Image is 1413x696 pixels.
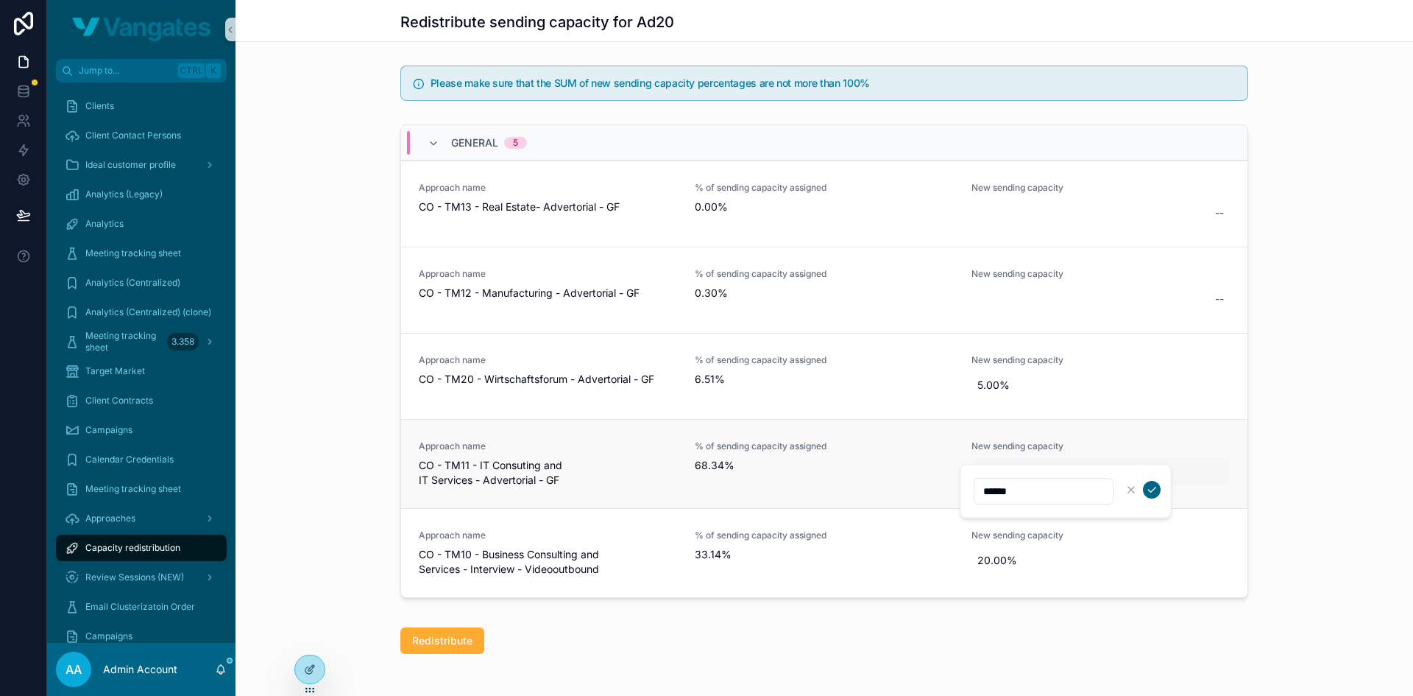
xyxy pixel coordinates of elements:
div: -- [1215,205,1224,220]
a: Analytics (Centralized) [56,270,227,296]
span: % of sending capacity assigned [695,182,953,194]
span: Target Market [85,365,145,377]
a: Analytics (Centralized) (clone) [56,299,227,326]
a: Campaigns [56,623,227,650]
a: Approach nameCO - TM12 - Manufacturing - Advertorial - GF% of sending capacity assigned0.30%New s... [401,247,1247,333]
a: Approach nameCO - TM13 - Real Estate- Advertorial - GF% of sending capacity assigned0.00%New send... [401,161,1247,247]
span: Analytics (Centralized) (clone) [85,306,211,318]
img: App logo [72,18,210,41]
span: New sending capacity [971,268,1230,280]
span: Meeting tracking sheet [85,330,161,354]
span: 5.00% [977,378,1224,393]
a: Client Contact Persons [56,122,227,149]
a: Capacity redistribution [56,535,227,561]
button: Jump to...CtrlK [56,59,227,82]
span: CO - TM13 - Real Estate- Advertorial - GF [419,200,677,214]
span: Approach name [419,182,677,194]
span: 0.00% [695,200,953,214]
span: CO - TM11 - IT Consuting and IT Services - Advertorial - GF [419,458,677,488]
a: Meeting tracking sheet [56,240,227,267]
span: Approach name [419,530,677,541]
span: AA [65,661,82,678]
div: 3.358 [167,333,199,351]
span: Client Contact Persons [85,130,181,141]
span: Meeting tracking sheet [85,247,181,259]
span: Capacity redistribution [85,542,180,554]
span: % of sending capacity assigned [695,440,953,452]
span: 20.00% [977,553,1224,568]
span: Approach name [419,268,677,280]
span: Redistribute [412,633,472,648]
span: Campaigns [85,630,132,642]
a: Clients [56,93,227,119]
button: Redistribute [400,628,484,654]
a: Meeting tracking sheet3.358 [56,328,227,355]
div: scrollable content [47,82,235,643]
span: Approach name [419,354,677,366]
a: Ideal customer profile [56,152,227,178]
span: Approaches [85,513,135,524]
span: Jump to... [79,65,172,77]
a: Analytics [56,211,227,237]
span: CO - TM20 - Wirtschaftsforum - Advertorial - GF [419,372,677,387]
span: Client Contracts [85,395,153,407]
a: Client Contracts [56,387,227,414]
span: K [208,65,219,77]
a: Email Clusterizatoin Order [56,594,227,620]
a: Review Sessions (NEW) [56,564,227,591]
span: Approach name [419,440,677,452]
span: Analytics [85,218,124,230]
span: New sending capacity [971,182,1230,194]
div: -- [1215,292,1224,306]
a: Approaches [56,505,227,532]
span: New sending capacity [971,440,1230,452]
span: % of sending capacity assigned [695,530,953,541]
span: Analytics (Legacy) [85,189,163,200]
span: Ctrl [178,63,205,78]
span: Analytics (Centralized) [85,277,180,289]
span: 6.51% [695,372,953,387]
span: Campaigns [85,424,132,436]
span: CO - TM12 - Manufacturing - Advertorial - GF [419,286,677,300]
a: Meeting tracking sheet [56,476,227,502]
a: Approach nameCO - TM11 - IT Consuting and IT Services - Advertorial - GF% of sending capacity ass... [401,419,1247,508]
span: Clients [85,100,114,112]
span: % of sending capacity assigned [695,354,953,366]
h5: Please make sure that the SUM of new sending capacity percentages are not more than 100% [431,78,1236,88]
span: % of sending capacity assigned [695,268,953,280]
span: General [451,136,498,150]
span: Email Clusterizatoin Order [85,601,195,613]
a: Target Market [56,358,227,384]
span: New sending capacity [971,530,1230,541]
span: New sending capacity [971,354,1230,366]
span: Review Sessions (NEW) [85,572,184,583]
span: Calendar Credentials [85,454,174,465]
span: Ideal customer profile [85,159,176,171]
span: 0.30% [695,286,953,300]
a: Analytics (Legacy) [56,181,227,208]
p: Admin Account [103,662,177,677]
span: 33.14% [695,547,953,562]
span: 68.34% [695,458,953,473]
span: Meeting tracking sheet [85,483,181,495]
a: Approach nameCO - TM20 - Wirtschaftsforum - Advertorial - GF% of sending capacity assigned6.51%Ne... [401,333,1247,419]
h1: Redistribute sending capacity for Ad20 [400,12,674,32]
a: Calendar Credentials [56,446,227,473]
span: CO - TM10 - Business Consulting and Services - Interview - Videooutbound [419,547,677,577]
a: Approach nameCO - TM10 - Business Consulting and Services - Interview - Videooutbound% of sending... [401,508,1247,597]
a: Campaigns [56,417,227,443]
div: 5 [513,137,518,149]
